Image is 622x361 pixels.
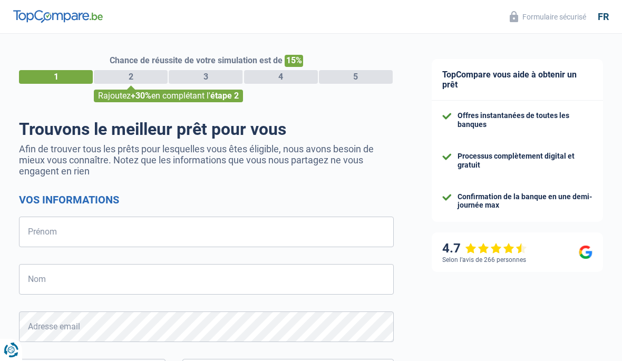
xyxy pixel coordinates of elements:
button: Formulaire sécurisé [503,8,592,25]
div: 5 [319,70,393,84]
div: Rajoutez en complétant l' [94,90,243,102]
div: Offres instantanées de toutes les banques [458,111,592,129]
div: Processus complètement digital et gratuit [458,152,592,170]
span: +30% [131,91,151,101]
h1: Trouvons le meilleur prêt pour vous [19,119,394,139]
div: TopCompare vous aide à obtenir un prêt [432,59,603,101]
img: TopCompare Logo [13,10,103,23]
div: 4.7 [442,241,527,256]
div: 3 [169,70,242,84]
span: 15% [285,55,303,67]
div: fr [598,11,609,23]
p: Afin de trouver tous les prêts pour lesquelles vous êtes éligible, nous avons besoin de mieux vou... [19,143,394,177]
div: 1 [19,70,93,84]
h2: Vos informations [19,193,394,206]
div: Selon l’avis de 266 personnes [442,256,526,264]
div: Confirmation de la banque en une demi-journée max [458,192,592,210]
span: Chance de réussite de votre simulation est de [110,55,283,65]
div: 2 [94,70,168,84]
div: 4 [244,70,318,84]
span: étape 2 [210,91,239,101]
